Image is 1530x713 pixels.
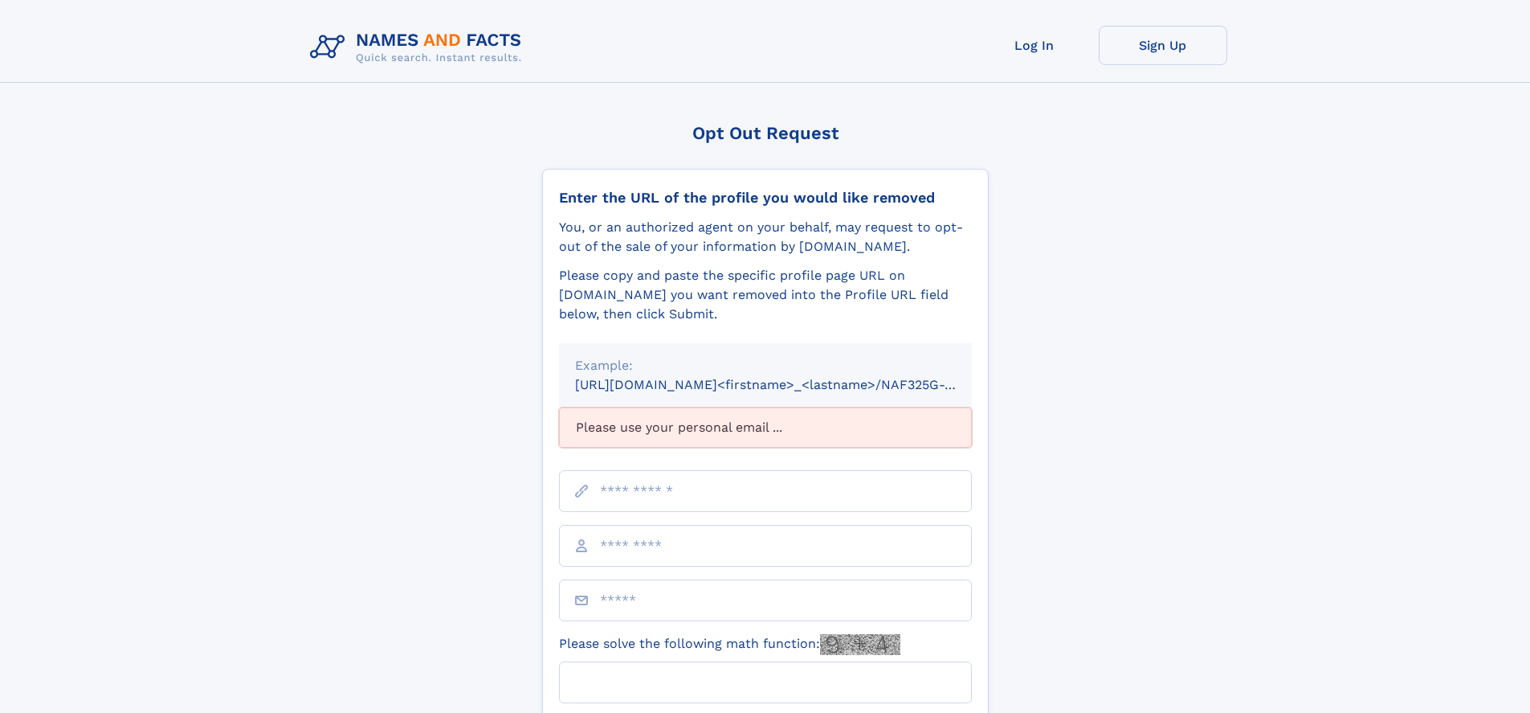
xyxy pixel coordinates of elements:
label: Please solve the following math function: [559,634,900,655]
div: Example: [575,356,956,375]
a: Sign Up [1099,26,1227,65]
div: Please copy and paste the specific profile page URL on [DOMAIN_NAME] you want removed into the Pr... [559,266,972,324]
div: Please use your personal email ... [559,408,972,448]
small: [URL][DOMAIN_NAME]<firstname>_<lastname>/NAF325G-xxxxxxxx [575,377,1002,392]
div: You, or an authorized agent on your behalf, may request to opt-out of the sale of your informatio... [559,218,972,256]
a: Log In [970,26,1099,65]
div: Enter the URL of the profile you would like removed [559,189,972,207]
img: Logo Names and Facts [304,26,535,69]
div: Opt Out Request [542,123,989,143]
